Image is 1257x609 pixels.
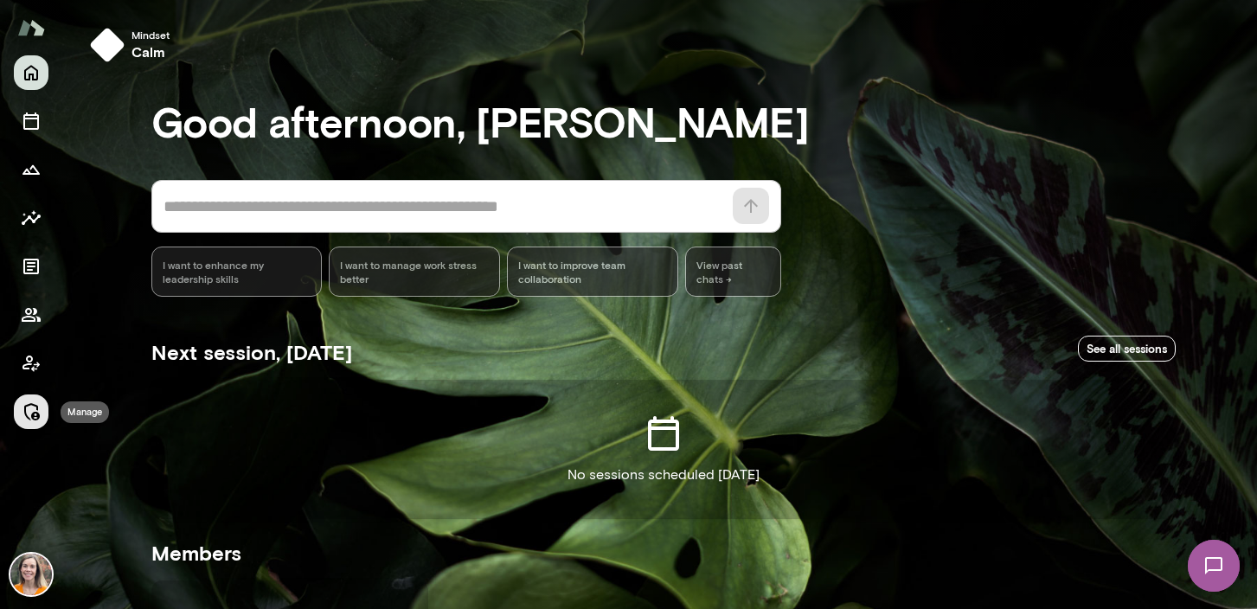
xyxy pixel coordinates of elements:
span: I want to enhance my leadership skills [163,258,311,285]
span: I want to manage work stress better [340,258,489,285]
div: I want to manage work stress better [329,247,500,297]
button: Growth Plan [14,152,48,187]
h3: Good afternoon, [PERSON_NAME] [151,97,1176,145]
div: Manage [61,401,109,423]
img: Mento [17,11,45,44]
img: Carrie Kelly [10,554,52,595]
h6: calm [131,42,170,62]
span: Mindset [131,28,170,42]
img: mindset [90,28,125,62]
span: I want to improve team collaboration [518,258,667,285]
button: Members [14,298,48,332]
button: Insights [14,201,48,235]
button: Home [14,55,48,90]
button: Manage [14,394,48,429]
span: View past chats -> [685,247,781,297]
h5: Next session, [DATE] [151,338,352,366]
button: Mindsetcalm [83,21,183,69]
a: See all sessions [1078,336,1176,362]
div: I want to improve team collaboration [507,247,678,297]
button: Documents [14,249,48,284]
button: Sessions [14,104,48,138]
p: No sessions scheduled [DATE] [568,465,760,485]
h5: Members [151,539,1176,567]
button: Client app [14,346,48,381]
div: I want to enhance my leadership skills [151,247,323,297]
